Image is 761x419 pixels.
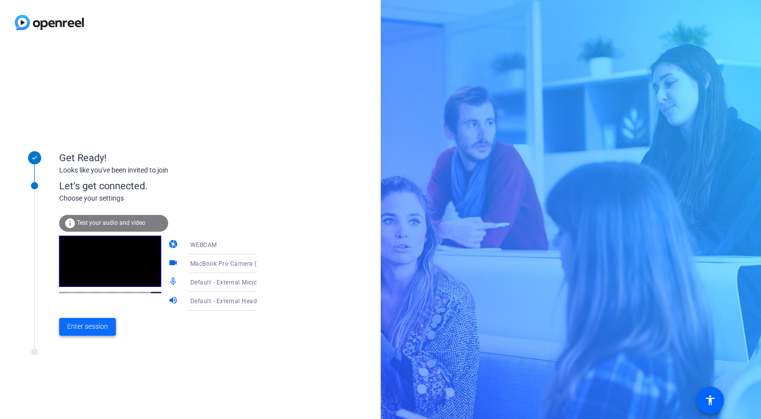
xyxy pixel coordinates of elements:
div: Looks like you've been invited to join [59,165,256,175]
mat-icon: camera [168,239,180,251]
mat-icon: volume_up [168,295,180,307]
span: MacBook Pro Camera (0000:0001) [190,259,290,267]
span: Enter session [67,321,108,332]
mat-icon: accessibility [704,394,716,406]
mat-icon: mic_none [168,277,180,288]
mat-icon: info [64,217,76,229]
span: Test your audio and video [77,219,145,226]
div: Get Ready! [59,150,256,165]
span: WEBCAM [190,242,217,248]
button: Enter session [59,318,116,336]
div: Let's get connected. [59,178,277,193]
mat-icon: videocam [168,258,180,270]
span: Default - External Headphones (Built-in) [190,297,305,305]
div: Choose your settings [59,193,277,204]
span: Default - External Microphone (Built-in) [190,278,302,286]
